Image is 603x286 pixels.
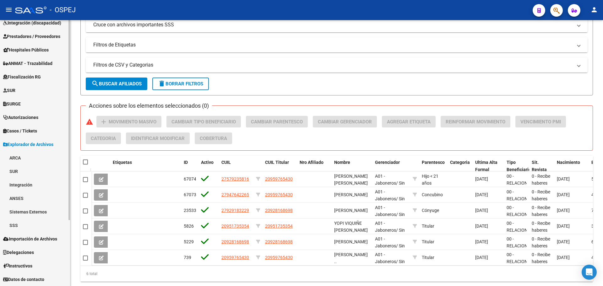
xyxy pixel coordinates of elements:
span: A01 - Jaboneros [375,236,396,249]
span: Buscar Afiliados [91,81,142,87]
span: Etiquetas [113,160,132,165]
datatable-header-cell: Nro Afiliado [297,156,332,176]
datatable-header-cell: Parentesco [419,156,448,176]
span: Nro Afiliado [300,160,323,165]
span: Prestadores / Proveedores [3,33,60,40]
span: 00 - RELACION DE DEPENDENCIA [507,236,536,263]
span: [DATE] [557,176,570,181]
span: 20959765430 [265,255,293,260]
span: 0 - Recibe haberes regularmente [532,174,558,193]
mat-icon: warning [86,118,93,126]
span: [DATE] [557,192,570,197]
div: [DATE] [475,254,502,261]
span: Explorador de Archivos [3,141,53,148]
span: Autorizaciones [3,114,38,121]
button: Movimiento Masivo [96,116,161,127]
span: Nombre [334,160,350,165]
span: Cambiar Gerenciador [318,119,372,125]
mat-panel-title: Filtros de Etiquetas [93,41,573,48]
span: Ultima Alta Formal [475,160,497,172]
span: 27929183229 [221,208,249,213]
span: Delegaciones [3,249,34,256]
span: Agregar Etiqueta [387,119,431,125]
span: [DATE] [557,255,570,260]
span: 0 - Recibe haberes regularmente [532,189,558,209]
button: Categoria [86,132,121,144]
span: [DATE] [557,208,570,213]
span: Categoria [91,136,116,141]
datatable-header-cell: Nombre [332,156,372,176]
span: Datos de contacto [3,276,44,283]
div: [DATE] [475,191,502,198]
div: [DATE] [475,238,502,246]
button: Vencimiento PMI [515,116,566,127]
span: [PERSON_NAME] [PERSON_NAME] [334,174,368,186]
span: 67073 [184,192,196,197]
span: A01 - Jaboneros [375,205,396,217]
span: ANMAT - Trazabilidad [3,60,52,67]
mat-expansion-panel-header: Filtros de Etiquetas [86,37,588,52]
span: Cambiar Parentesco [251,119,303,125]
span: Borrar Filtros [158,81,203,87]
span: 20951735354 [221,224,249,229]
span: Reinformar Movimiento [446,119,505,125]
span: [PERSON_NAME] .. [334,252,368,264]
span: 46 [591,255,596,260]
datatable-header-cell: Gerenciador [372,156,410,176]
span: 20959765430 [265,192,293,197]
span: 0 - Recibe haberes regularmente [532,252,558,272]
button: Cobertura [195,132,232,144]
datatable-header-cell: Activo [198,156,219,176]
span: 5 [591,176,594,181]
span: CUIL [221,160,231,165]
span: 739 [184,255,191,260]
datatable-header-cell: Tipo Beneficiario [504,156,529,176]
span: Identificar Modificar [131,136,185,141]
button: Cambiar Gerenciador [313,116,377,127]
span: 27947642265 [221,192,249,197]
span: 0 - Recibe haberes regularmente [532,236,558,256]
span: YOPI VIQUIÑE [PERSON_NAME] [334,221,368,233]
span: Importación de Archivos [3,235,57,242]
span: Cónyuge [422,208,439,213]
datatable-header-cell: CUIL Titular [263,156,297,176]
span: Titular [422,224,434,229]
datatable-header-cell: Ultima Alta Formal [473,156,504,176]
div: 6 total [80,266,593,282]
datatable-header-cell: Categoria [448,156,473,176]
span: 27579235816 [221,176,249,181]
span: [PERSON_NAME] [334,208,368,213]
span: Gerenciador [375,160,400,165]
button: Borrar Filtros [152,78,209,90]
span: 0 - Recibe haberes regularmente [532,221,558,240]
span: Movimiento Masivo [109,119,156,125]
span: Categoria [450,160,470,165]
span: A01 - Jaboneros [375,189,396,202]
span: [DATE] [557,224,570,229]
span: Cambiar Tipo Beneficiario [171,119,236,125]
span: Titular [422,255,434,260]
datatable-header-cell: Nacimiento [554,156,589,176]
span: Hijo < 21 años [422,174,438,186]
h3: Acciones sobre los elementos seleccionados (0) [86,101,212,110]
span: 67074 [184,176,196,181]
span: 23533 [184,208,196,213]
mat-expansion-panel-header: Filtros de CSV y Categorias [86,57,588,73]
datatable-header-cell: CUIL [219,156,253,176]
button: Cambiar Tipo Beneficiario [166,116,241,127]
span: 20959765430 [221,255,249,260]
span: [PERSON_NAME] [334,239,368,244]
span: 00 - RELACION DE DEPENDENCIA [507,252,536,278]
span: Sit. Revista [532,160,547,172]
span: 00 - RELACION DE DEPENDENCIA [507,205,536,231]
span: 20928168698 [221,239,249,244]
span: 5826 [184,224,194,229]
datatable-header-cell: Etiquetas [110,156,181,176]
span: Activo [201,160,214,165]
span: 20959765430 [265,176,293,181]
mat-icon: menu [5,6,13,13]
span: 0 - Recibe haberes regularmente [532,205,558,224]
span: SUR [3,87,15,94]
span: Edad [591,160,601,165]
button: Reinformar Movimiento [441,116,510,127]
